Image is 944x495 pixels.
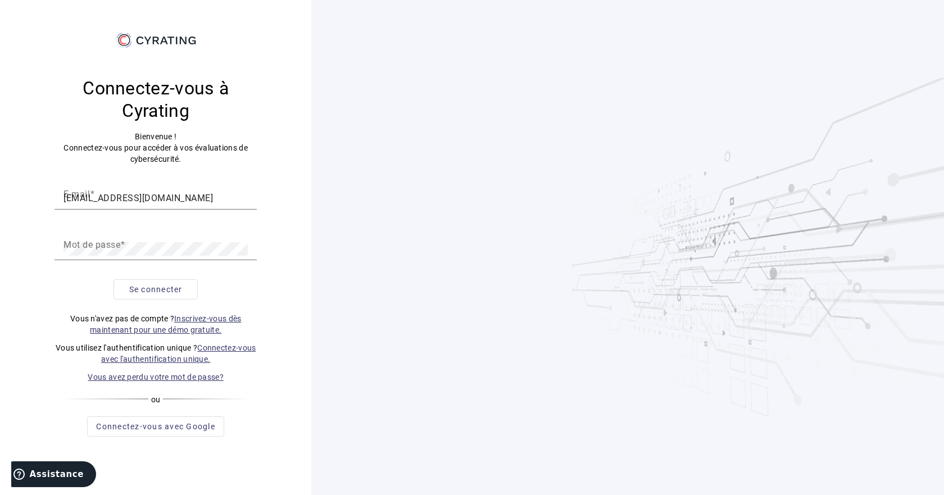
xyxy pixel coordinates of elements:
font: Bienvenue ! [135,132,176,141]
font: Connectez-vous pour accéder à vos évaluations de cybersécurité. [63,143,247,164]
a: Vous avez perdu votre mot de passe? [88,373,224,382]
g: CYRATING [136,37,196,44]
font: Connectez-vous à Cyrating [83,78,229,121]
font: Vous n'avez pas de compte ? [70,314,174,323]
a: Connectez-vous avec l'authentification unique. [101,343,256,364]
iframe: Ouvre un widget dans lequel vous pouvez trouver plus d'informations [11,461,96,489]
font: Mot de passe [63,239,120,249]
font: Se connecter [129,285,183,294]
font: E-mail [63,188,90,199]
font: Vous utilisez l'authentification unique ? [56,343,197,352]
a: Inscrivez-vous dès maintenant pour une démo gratuite. [90,314,241,334]
button: Se connecter [114,279,198,299]
font: Connectez-vous avec Google [96,422,215,431]
font: ou [151,395,161,404]
button: Connectez-vous avec Google [87,416,224,437]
